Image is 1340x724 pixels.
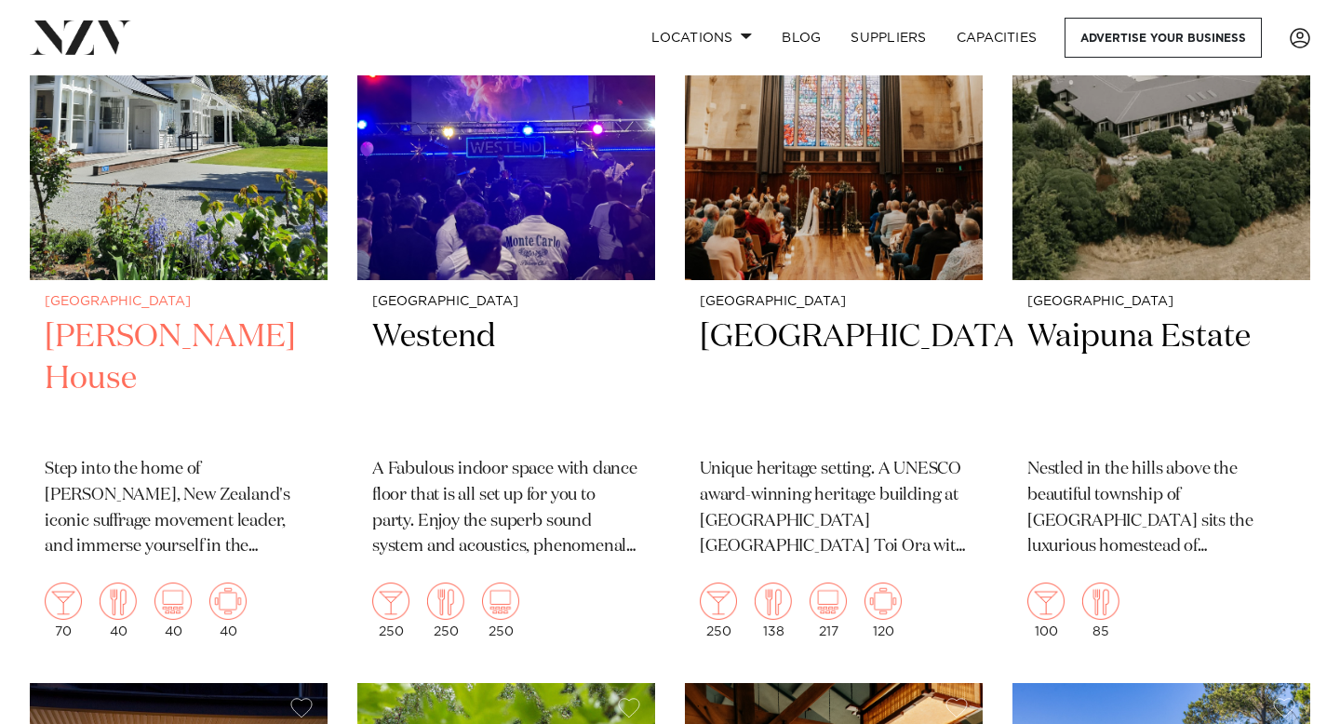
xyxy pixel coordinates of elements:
[1027,457,1295,561] p: Nestled in the hills above the beautiful township of [GEOGRAPHIC_DATA] sits the luxurious homeste...
[755,583,792,620] img: dining.png
[1027,295,1295,309] small: [GEOGRAPHIC_DATA]
[45,457,313,561] p: Step into the home of [PERSON_NAME], New Zealand's iconic suffrage movement leader, and immerse y...
[767,18,836,58] a: BLOG
[700,295,968,309] small: [GEOGRAPHIC_DATA]
[1065,18,1262,58] a: Advertise your business
[636,18,767,58] a: Locations
[810,583,847,620] img: theatre.png
[942,18,1052,58] a: Capacities
[1082,583,1119,620] img: dining.png
[836,18,941,58] a: SUPPLIERS
[100,583,137,638] div: 40
[1027,583,1065,620] img: cocktail.png
[209,583,247,620] img: meeting.png
[45,583,82,620] img: cocktail.png
[372,295,640,309] small: [GEOGRAPHIC_DATA]
[154,583,192,620] img: theatre.png
[1082,583,1119,638] div: 85
[482,583,519,620] img: theatre.png
[45,316,313,442] h2: [PERSON_NAME] House
[1027,316,1295,442] h2: Waipuna Estate
[700,583,737,638] div: 250
[154,583,192,638] div: 40
[700,316,968,442] h2: [GEOGRAPHIC_DATA]
[30,20,131,54] img: nzv-logo.png
[864,583,902,620] img: meeting.png
[100,583,137,620] img: dining.png
[427,583,464,638] div: 250
[372,583,409,620] img: cocktail.png
[372,457,640,561] p: A Fabulous indoor space with dance floor that is all set up for you to party. Enjoy the superb so...
[427,583,464,620] img: dining.png
[810,583,847,638] div: 217
[1027,583,1065,638] div: 100
[372,316,640,442] h2: Westend
[755,583,792,638] div: 138
[700,583,737,620] img: cocktail.png
[482,583,519,638] div: 250
[209,583,247,638] div: 40
[700,457,968,561] p: Unique heritage setting. A UNESCO award-winning heritage building at [GEOGRAPHIC_DATA] [GEOGRAPHI...
[864,583,902,638] div: 120
[45,295,313,309] small: [GEOGRAPHIC_DATA]
[372,583,409,638] div: 250
[45,583,82,638] div: 70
